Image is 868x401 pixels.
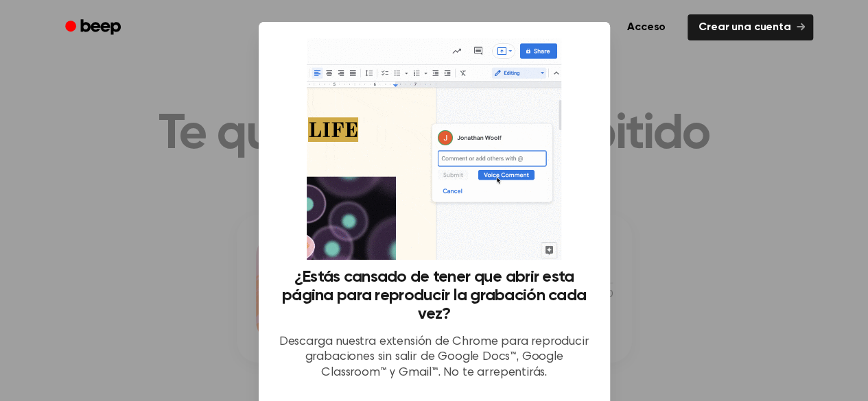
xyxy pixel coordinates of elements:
[282,269,586,322] font: ¿Estás cansado de tener que abrir esta página para reproducir la grabación cada vez?
[699,22,790,33] font: Crear una cuenta
[688,14,812,40] a: Crear una cuenta
[613,12,679,43] a: Acceso
[627,22,666,33] font: Acceso
[307,38,561,260] img: Extensión de pitido en acción
[279,336,589,379] font: Descarga nuestra extensión de Chrome para reproducir grabaciones sin salir de Google Docs™, Googl...
[56,14,133,41] a: Bip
